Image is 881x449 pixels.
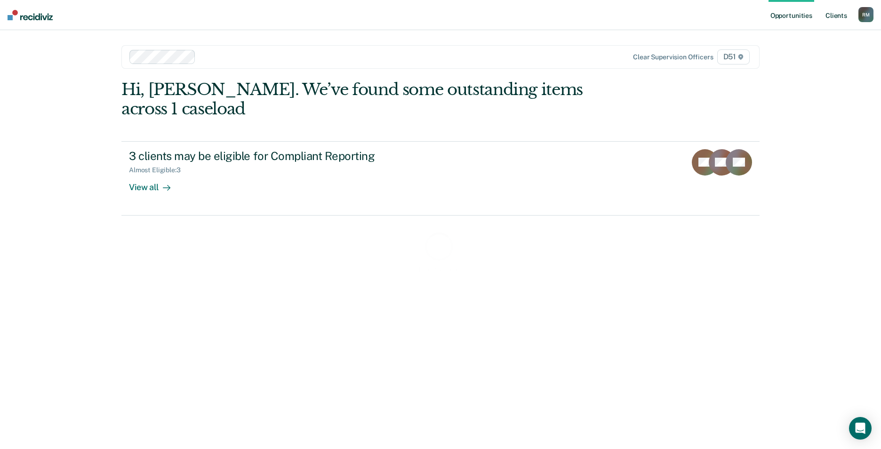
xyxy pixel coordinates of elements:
button: RM [858,7,873,22]
div: R M [858,7,873,22]
div: Loading data... [418,265,463,273]
div: Open Intercom Messenger [849,417,872,440]
span: D51 [717,49,750,64]
img: Recidiviz [8,10,53,20]
div: Clear supervision officers [633,53,713,61]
